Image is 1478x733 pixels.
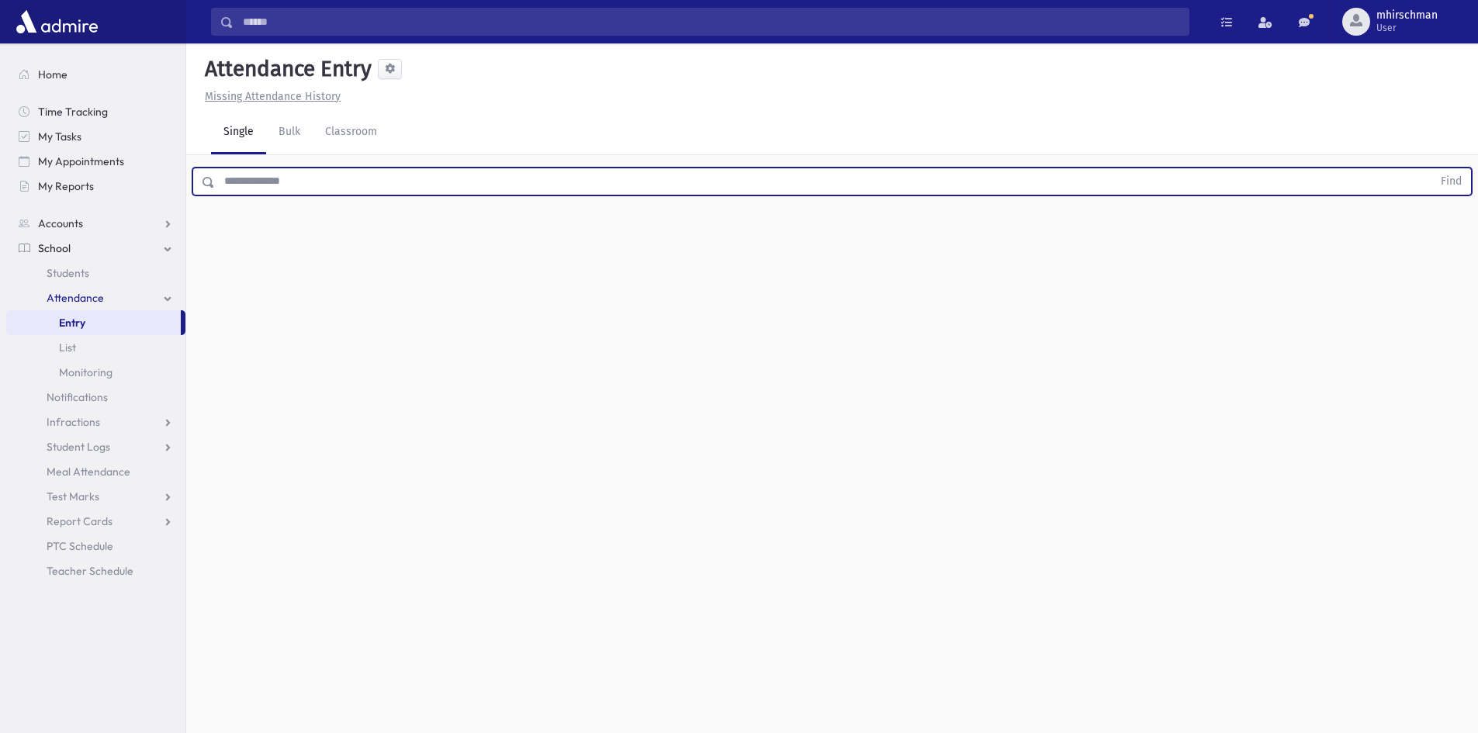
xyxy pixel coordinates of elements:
[38,241,71,255] span: School
[38,216,83,230] span: Accounts
[6,211,185,236] a: Accounts
[47,291,104,305] span: Attendance
[6,99,185,124] a: Time Tracking
[6,149,185,174] a: My Appointments
[38,67,67,81] span: Home
[47,514,112,528] span: Report Cards
[266,111,313,154] a: Bulk
[47,539,113,553] span: PTC Schedule
[6,62,185,87] a: Home
[47,564,133,578] span: Teacher Schedule
[38,179,94,193] span: My Reports
[6,124,185,149] a: My Tasks
[47,489,99,503] span: Test Marks
[313,111,389,154] a: Classroom
[6,360,185,385] a: Monitoring
[1376,9,1438,22] span: mhirschman
[199,90,341,103] a: Missing Attendance History
[234,8,1189,36] input: Search
[199,56,372,82] h5: Attendance Entry
[205,90,341,103] u: Missing Attendance History
[6,459,185,484] a: Meal Attendance
[59,316,85,330] span: Entry
[6,174,185,199] a: My Reports
[1431,168,1471,195] button: Find
[47,415,100,429] span: Infractions
[38,154,124,168] span: My Appointments
[38,130,81,143] span: My Tasks
[47,390,108,404] span: Notifications
[6,236,185,261] a: School
[6,410,185,434] a: Infractions
[6,335,185,360] a: List
[47,266,89,280] span: Students
[6,261,185,285] a: Students
[47,465,130,479] span: Meal Attendance
[12,6,102,37] img: AdmirePro
[59,365,112,379] span: Monitoring
[47,440,110,454] span: Student Logs
[6,534,185,558] a: PTC Schedule
[38,105,108,119] span: Time Tracking
[6,434,185,459] a: Student Logs
[6,310,181,335] a: Entry
[211,111,266,154] a: Single
[6,558,185,583] a: Teacher Schedule
[59,341,76,354] span: List
[6,509,185,534] a: Report Cards
[1376,22,1438,34] span: User
[6,385,185,410] a: Notifications
[6,484,185,509] a: Test Marks
[6,285,185,310] a: Attendance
